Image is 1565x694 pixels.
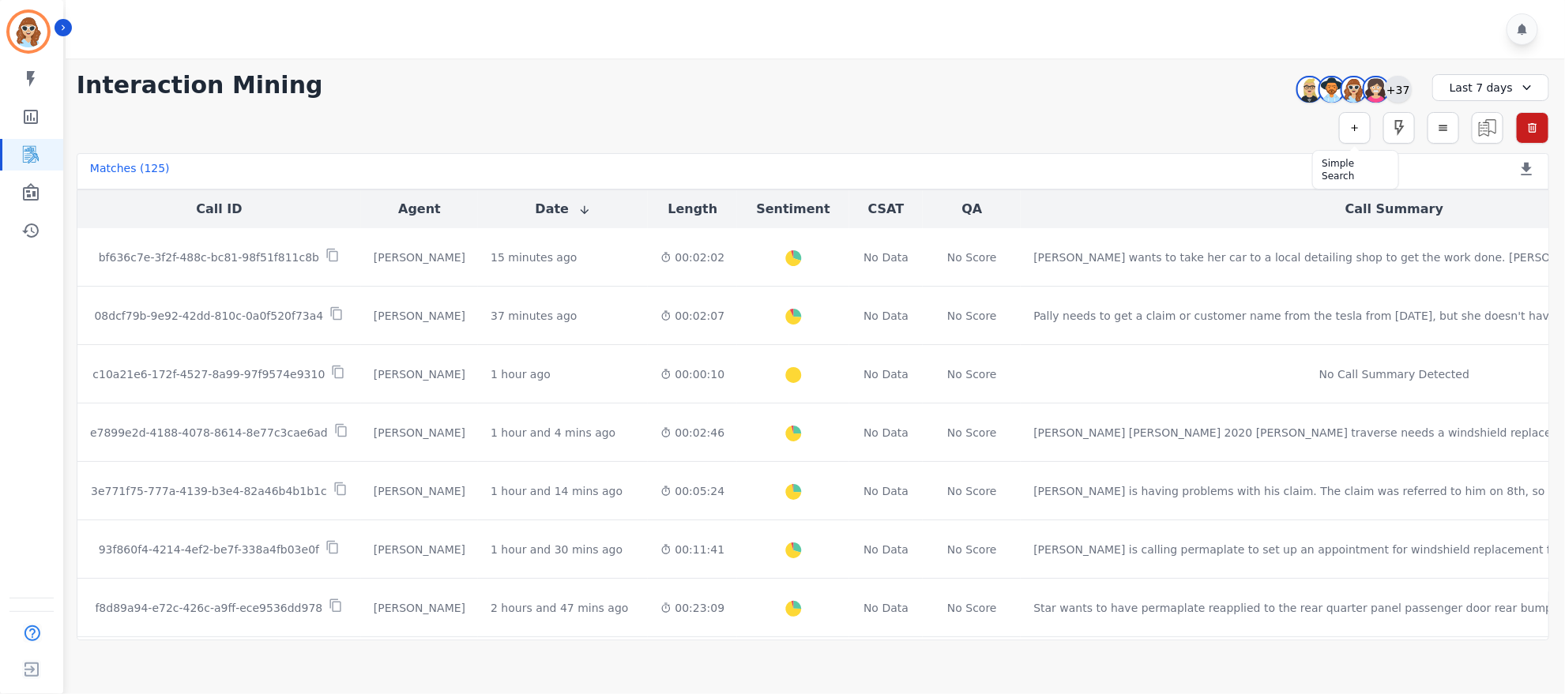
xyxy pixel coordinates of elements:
div: [PERSON_NAME] [374,483,465,499]
div: [PERSON_NAME] [374,600,465,616]
div: [PERSON_NAME] [374,542,465,557]
div: 37 minutes ago [491,308,577,324]
p: e7899e2d-4188-4078-8614-8e77c3cae6ad [90,425,328,441]
div: 00:02:46 [660,425,724,441]
p: 93f860f4-4214-4ef2-be7f-338a4fb03e0f [99,542,319,557]
div: No Data [862,308,911,324]
button: CSAT [868,200,905,219]
div: [PERSON_NAME] [374,308,465,324]
div: No Score [947,600,997,616]
div: [PERSON_NAME] [374,425,465,441]
p: bf636c7e-3f2f-488c-bc81-98f51f811c8b [99,249,319,265]
div: Last 7 days [1432,74,1549,101]
div: No Data [862,249,911,265]
div: 1 hour and 14 mins ago [491,483,623,499]
div: 00:05:24 [660,483,724,499]
p: 08dcf79b-9e92-42dd-810c-0a0f520f73a4 [94,308,323,324]
button: Call ID [196,200,242,219]
p: f8d89a94-e72c-426c-a9ff-ece9536dd978 [95,600,322,616]
div: +37 [1385,76,1412,103]
div: No Data [862,600,911,616]
div: Simple Search [1322,157,1389,182]
button: Length [668,200,717,219]
h1: Interaction Mining [77,71,323,99]
div: [PERSON_NAME] [374,249,465,265]
button: Call Summary [1345,200,1443,219]
div: Matches ( 125 ) [90,160,170,182]
div: [PERSON_NAME] [374,366,465,382]
div: 00:02:02 [660,249,724,265]
div: 1 hour ago [491,366,551,382]
button: Sentiment [756,200,830,219]
div: 00:23:09 [660,600,724,616]
div: 00:02:07 [660,308,724,324]
div: 15 minutes ago [491,249,577,265]
div: 00:11:41 [660,542,724,557]
div: No Data [862,542,911,557]
div: 2 hours and 47 mins ago [491,600,628,616]
div: 00:00:10 [660,366,724,382]
div: No Score [947,366,997,382]
p: c10a21e6-172f-4527-8a99-97f9574e9310 [92,366,325,382]
button: Agent [398,200,441,219]
img: Bordered avatar [9,13,47,51]
div: 1 hour and 30 mins ago [491,542,623,557]
div: No Score [947,308,997,324]
p: 3e771f75-777a-4139-b3e4-82a46b4b1b1c [91,483,327,499]
div: No Score [947,483,997,499]
div: No Score [947,425,997,441]
button: QA [961,200,982,219]
div: No Data [862,366,911,382]
div: No Data [862,425,911,441]
button: Date [536,200,592,219]
div: No Data [862,483,911,499]
div: No Score [947,542,997,557]
div: No Score [947,249,997,265]
div: 1 hour and 4 mins ago [491,425,615,441]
